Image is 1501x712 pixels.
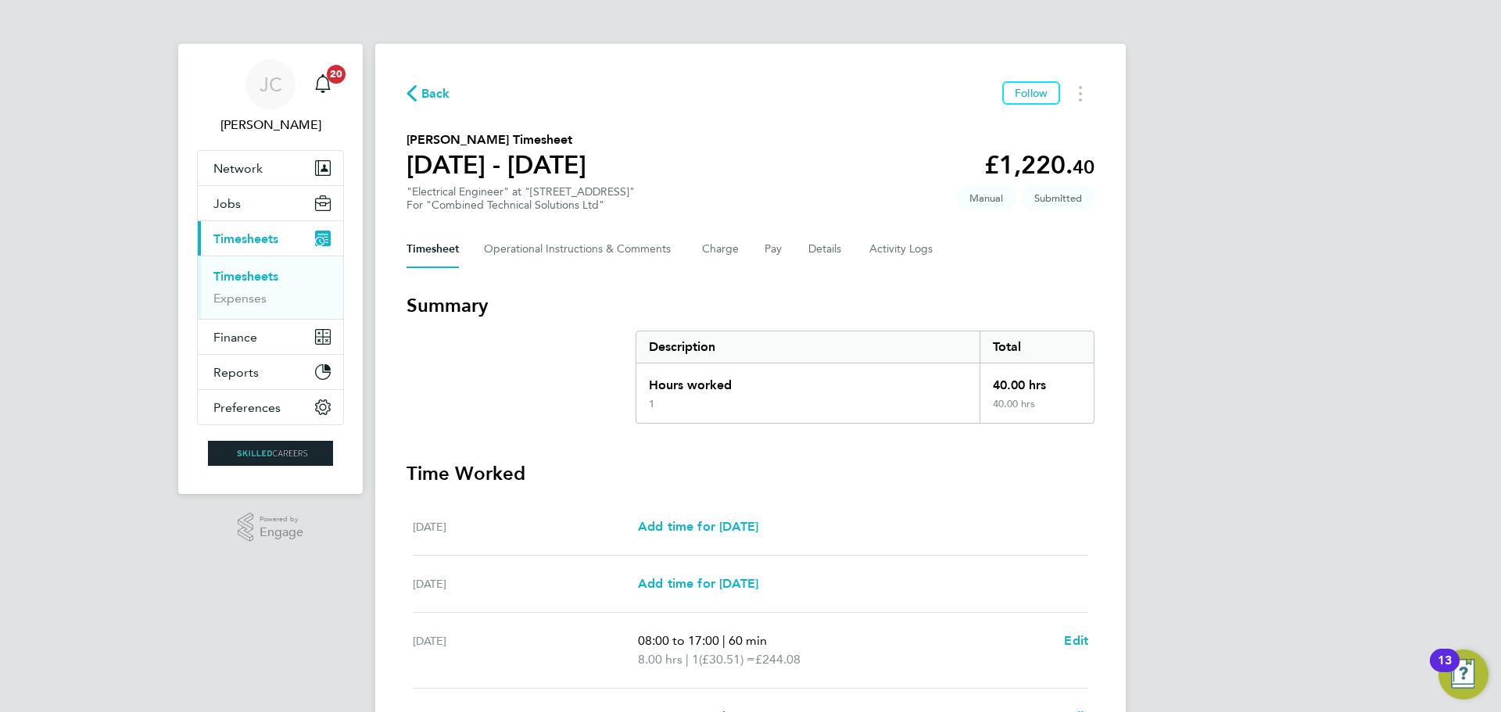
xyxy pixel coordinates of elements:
div: Total [980,331,1094,363]
span: Edit [1064,633,1088,648]
span: Finance [213,330,257,345]
span: 1 [692,650,699,669]
button: Open Resource Center, 13 new notifications [1438,649,1488,699]
div: "Electrical Engineer" at "[STREET_ADDRESS]" [407,185,635,212]
span: £244.08 [755,652,801,667]
a: Timesheets [213,269,278,284]
button: Finance [198,320,343,354]
a: Go to home page [197,441,344,466]
span: Follow [1015,86,1048,100]
button: Details [808,231,844,268]
span: Network [213,161,263,176]
span: 60 min [729,633,767,648]
span: 20 [327,65,346,84]
div: [DATE] [413,517,638,536]
span: This timesheet is Submitted. [1022,185,1094,211]
h1: [DATE] - [DATE] [407,149,586,181]
button: Timesheets Menu [1066,81,1094,106]
div: For "Combined Technical Solutions Ltd" [407,199,635,212]
span: Timesheets [213,231,278,246]
span: Engage [260,526,303,539]
button: Charge [702,231,740,268]
div: Summary [636,331,1094,424]
a: Powered byEngage [238,513,304,542]
a: 20 [307,59,339,109]
span: Preferences [213,400,281,415]
span: | [722,633,725,648]
div: 13 [1438,660,1452,681]
span: 40 [1073,156,1094,178]
span: Add time for [DATE] [638,576,758,591]
h2: [PERSON_NAME] Timesheet [407,131,586,149]
div: Timesheets [198,256,343,319]
span: Powered by [260,513,303,526]
a: Add time for [DATE] [638,574,758,593]
button: Back [407,84,450,103]
button: Preferences [198,390,343,424]
span: Add time for [DATE] [638,519,758,534]
button: Follow [1002,81,1060,105]
span: James Croom [197,116,344,134]
button: Network [198,151,343,185]
span: This timesheet was manually created. [957,185,1016,211]
app-decimal: £1,220. [984,150,1094,180]
span: Back [421,84,450,103]
div: 1 [649,398,654,410]
nav: Main navigation [178,44,363,494]
a: Edit [1064,631,1088,650]
span: 8.00 hrs [638,652,682,667]
button: Timesheet [407,231,459,268]
button: Operational Instructions & Comments [484,231,677,268]
h3: Summary [407,293,1094,318]
h3: Time Worked [407,461,1094,486]
a: JC[PERSON_NAME] [197,59,344,134]
button: Timesheets [198,221,343,256]
span: 08:00 to 17:00 [638,633,719,648]
button: Pay [765,231,783,268]
button: Jobs [198,186,343,220]
a: Expenses [213,291,267,306]
div: 40.00 hrs [980,363,1094,398]
div: Description [636,331,980,363]
div: [DATE] [413,574,638,593]
a: Add time for [DATE] [638,517,758,536]
span: Reports [213,365,259,380]
div: [DATE] [413,631,638,669]
div: 40.00 hrs [980,398,1094,423]
button: Activity Logs [869,231,935,268]
span: (£30.51) = [699,652,755,667]
img: skilledcareers-logo-retina.png [208,441,333,466]
span: | [686,652,689,667]
span: Jobs [213,196,241,211]
div: Hours worked [636,363,980,398]
button: Reports [198,355,343,389]
span: JC [260,74,282,95]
